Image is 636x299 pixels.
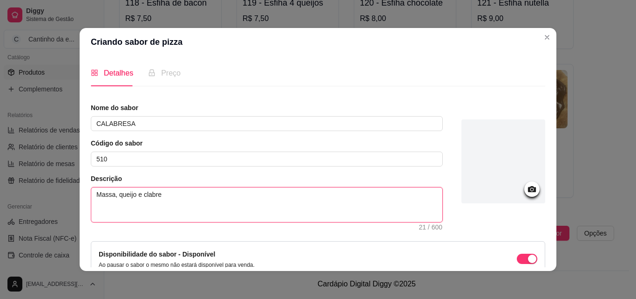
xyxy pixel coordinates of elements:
[91,103,443,112] article: Nome do sabor
[91,139,443,148] article: Código do sabor
[80,28,556,56] header: Criando sabor de pizza
[91,152,443,167] input: Ex.: 122
[91,69,98,76] span: appstore
[540,30,555,45] button: Close
[148,69,156,76] span: lock
[161,69,181,77] span: Preço
[91,188,442,222] textarea: Massa, queijo e clabr
[104,69,133,77] span: Detalhes
[99,250,215,258] label: Disponibilidade do sabor - Disponível
[91,116,443,131] input: Ex.: Calabresa acebolada
[91,174,443,183] article: Descrição
[99,261,255,269] p: Ao pausar o sabor o mesmo não estará disponível para venda.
